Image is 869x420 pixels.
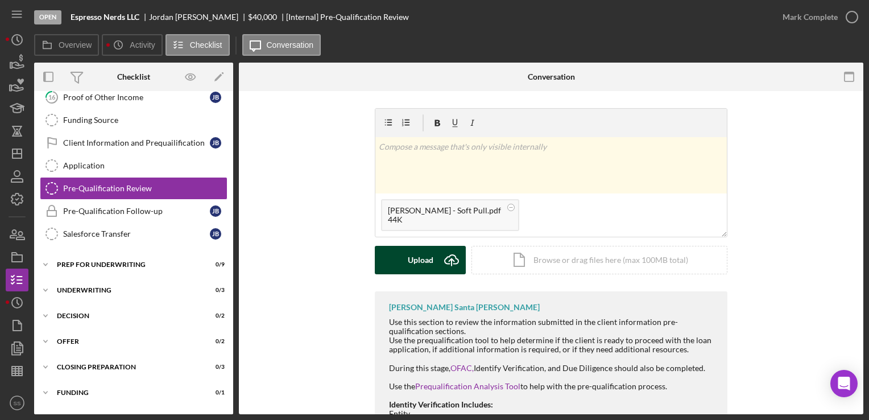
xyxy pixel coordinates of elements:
div: Offer [57,338,196,345]
div: Closing Preparation [57,364,196,370]
div: Open Intercom Messenger [830,370,858,397]
div: Jordan [PERSON_NAME] [149,13,248,22]
div: Underwriting [57,287,196,294]
div: Use this section to review the information submitted in the client information pre-qualification ... [389,318,716,336]
div: Salesforce Transfer [63,229,210,238]
div: Upload [408,246,433,274]
a: Pre-Qualification Follow-upJB [40,200,227,223]
div: J B [210,92,221,103]
a: Prequalification Analysis Tool [415,381,520,391]
div: 0 / 1 [204,389,225,396]
button: Conversation [242,34,321,56]
div: [PERSON_NAME] Santa [PERSON_NAME] [389,303,540,312]
b: Espresso Nerds LLC [71,13,139,22]
div: 44K [388,215,501,224]
div: Checklist [117,72,150,81]
div: Client Information and Prequailification [63,138,210,147]
button: Overview [34,34,99,56]
div: J B [210,205,221,217]
text: SS [14,400,21,406]
a: Salesforce TransferJB [40,223,227,245]
div: Application [63,161,227,170]
button: Upload [375,246,466,274]
strong: Identity Verification Includes: [389,400,493,409]
a: OFAC, [450,363,474,373]
label: Overview [59,40,92,50]
tspan: 16 [48,93,56,101]
div: 0 / 2 [204,312,225,319]
div: Mark Complete [783,6,838,28]
button: Checklist [165,34,230,56]
div: J B [210,228,221,240]
div: Conversation [528,72,575,81]
a: 16Proof of Other IncomeJB [40,86,227,109]
button: Activity [102,34,162,56]
div: Use the to help with the pre-qualification process. [389,382,716,391]
a: Application [40,154,227,177]
div: Entity [389,409,716,418]
div: Funding Source [63,116,227,125]
div: Decision [57,312,196,319]
a: Pre-Qualification Review [40,177,227,200]
div: Proof of Other Income [63,93,210,102]
div: Funding [57,389,196,396]
a: Funding Source [40,109,227,131]
button: SS [6,392,28,414]
div: 0 / 9 [204,261,225,268]
label: Conversation [267,40,314,50]
span: $40,000 [248,12,277,22]
div: 0 / 2 [204,338,225,345]
label: Activity [130,40,155,50]
label: Checklist [190,40,222,50]
div: [Internal] Pre-Qualification Review [286,13,409,22]
div: 0 / 3 [204,287,225,294]
div: Pre-Qualification Review [63,184,227,193]
div: Pre-Qualification Follow-up [63,207,210,216]
div: J B [210,137,221,149]
div: Open [34,10,61,24]
div: 0 / 3 [204,364,225,370]
div: Use the prequalification tool to help determine if the client is ready to proceed with the loan a... [389,336,716,354]
div: Prep for Underwriting [57,261,196,268]
button: Mark Complete [771,6,863,28]
a: Client Information and PrequailificationJB [40,131,227,154]
div: During this stage, Identify Verification, and Due Diligence should also be completed. [389,364,716,373]
div: [PERSON_NAME] - Soft Pull.pdf [388,206,501,215]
